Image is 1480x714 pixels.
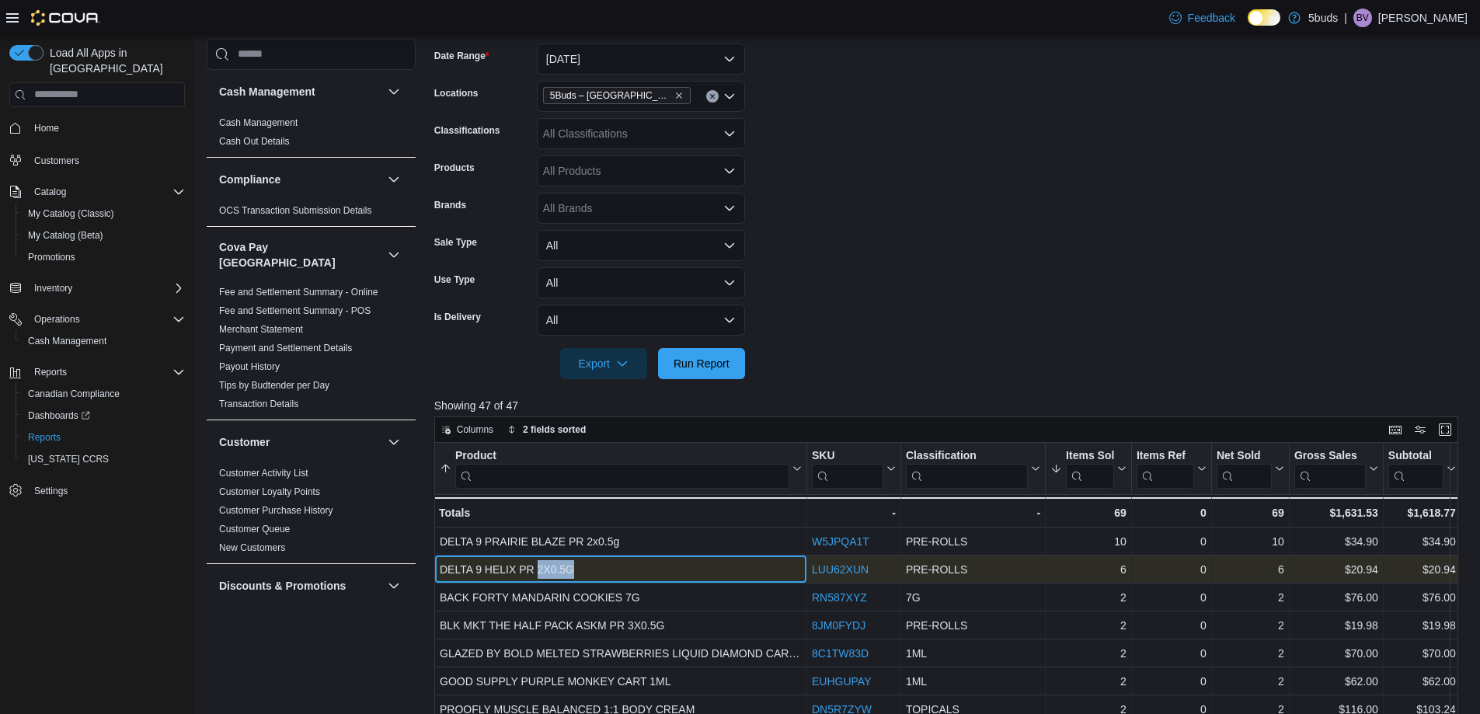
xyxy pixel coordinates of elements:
[1163,2,1241,33] a: Feedback
[906,503,1040,522] div: -
[1386,420,1405,439] button: Keyboard shortcuts
[440,532,802,551] div: DELTA 9 PRAIRIE BLAZE PR 2x0.5g
[219,117,298,128] a: Cash Management
[455,449,789,489] div: Product
[28,183,185,201] span: Catalog
[219,205,372,216] a: OCS Transaction Submission Details
[219,360,280,373] span: Payout History
[1137,449,1194,489] div: Items Ref
[28,251,75,263] span: Promotions
[219,542,285,554] span: New Customers
[812,647,869,660] a: 8C1TW83D
[1188,10,1235,26] span: Feedback
[16,405,191,427] a: Dashboards
[22,428,67,447] a: Reports
[207,201,416,226] div: Compliance
[28,363,185,381] span: Reports
[537,267,745,298] button: All
[22,226,185,245] span: My Catalog (Beta)
[219,468,308,479] a: Customer Activity List
[1388,503,1456,522] div: $1,618.77
[16,383,191,405] button: Canadian Compliance
[434,311,481,323] label: Is Delivery
[3,117,191,139] button: Home
[385,82,403,101] button: Cash Management
[28,152,85,170] a: Customers
[28,431,61,444] span: Reports
[34,366,67,378] span: Reports
[1388,560,1456,579] div: $20.94
[440,616,802,635] div: BLK MKT THE HALF PACK ASKM PR 3X0.5G
[440,560,802,579] div: DELTA 9 HELIX PR 2X0.5G
[219,286,378,298] span: Fee and Settlement Summary - Online
[1388,449,1456,489] button: Subtotal
[674,91,684,100] button: Remove 5Buds – Humboldt from selection in this group
[543,87,691,104] span: 5Buds – Humboldt
[219,287,378,298] a: Fee and Settlement Summary - Online
[1356,9,1369,27] span: BV
[537,44,745,75] button: [DATE]
[440,449,802,489] button: Product
[28,363,73,381] button: Reports
[28,482,74,500] a: Settings
[812,563,869,576] a: LUU62XUN
[385,170,403,189] button: Compliance
[22,385,185,403] span: Canadian Compliance
[22,385,126,403] a: Canadian Compliance
[1137,503,1207,522] div: 0
[906,560,1040,579] div: PRE-ROLLS
[219,486,320,498] span: Customer Loyalty Points
[812,503,896,522] div: -
[16,246,191,268] button: Promotions
[906,449,1040,489] button: Classification
[219,239,381,270] button: Cova Pay [GEOGRAPHIC_DATA]
[219,504,333,517] span: Customer Purchase History
[1050,503,1127,522] div: 69
[1294,449,1366,489] div: Gross Sales
[1388,644,1456,663] div: $70.00
[434,87,479,99] label: Locations
[22,406,185,425] span: Dashboards
[219,434,381,450] button: Customer
[1294,588,1378,607] div: $76.00
[1217,672,1284,691] div: 2
[28,229,103,242] span: My Catalog (Beta)
[22,248,185,266] span: Promotions
[1217,560,1284,579] div: 6
[812,619,865,632] a: 8JM0FYDJ
[219,398,298,410] span: Transaction Details
[3,479,191,502] button: Settings
[560,348,647,379] button: Export
[1388,449,1443,464] div: Subtotal
[1217,449,1284,489] button: Net Sold
[28,388,120,400] span: Canadian Compliance
[219,305,371,316] a: Fee and Settlement Summary - POS
[812,591,867,604] a: RN587XYZ
[569,348,638,379] span: Export
[723,202,736,214] button: Open list of options
[3,181,191,203] button: Catalog
[1294,449,1366,464] div: Gross Sales
[385,576,403,595] button: Discounts & Promotions
[219,505,333,516] a: Customer Purchase History
[906,449,1028,464] div: Classification
[34,282,72,294] span: Inventory
[1066,449,1114,464] div: Items Sold
[1388,588,1456,607] div: $76.00
[723,90,736,103] button: Open list of options
[219,84,315,99] h3: Cash Management
[434,236,477,249] label: Sale Type
[207,113,416,157] div: Cash Management
[1137,449,1207,489] button: Items Ref
[219,84,381,99] button: Cash Management
[385,246,403,264] button: Cova Pay [GEOGRAPHIC_DATA]
[812,535,869,548] a: W5JPQA1T
[31,10,100,26] img: Cova
[674,356,730,371] span: Run Report
[1294,560,1378,579] div: $20.94
[1294,672,1378,691] div: $62.00
[1294,503,1378,522] div: $1,631.53
[1137,588,1207,607] div: 0
[1137,560,1207,579] div: 0
[219,578,381,594] button: Discounts & Promotions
